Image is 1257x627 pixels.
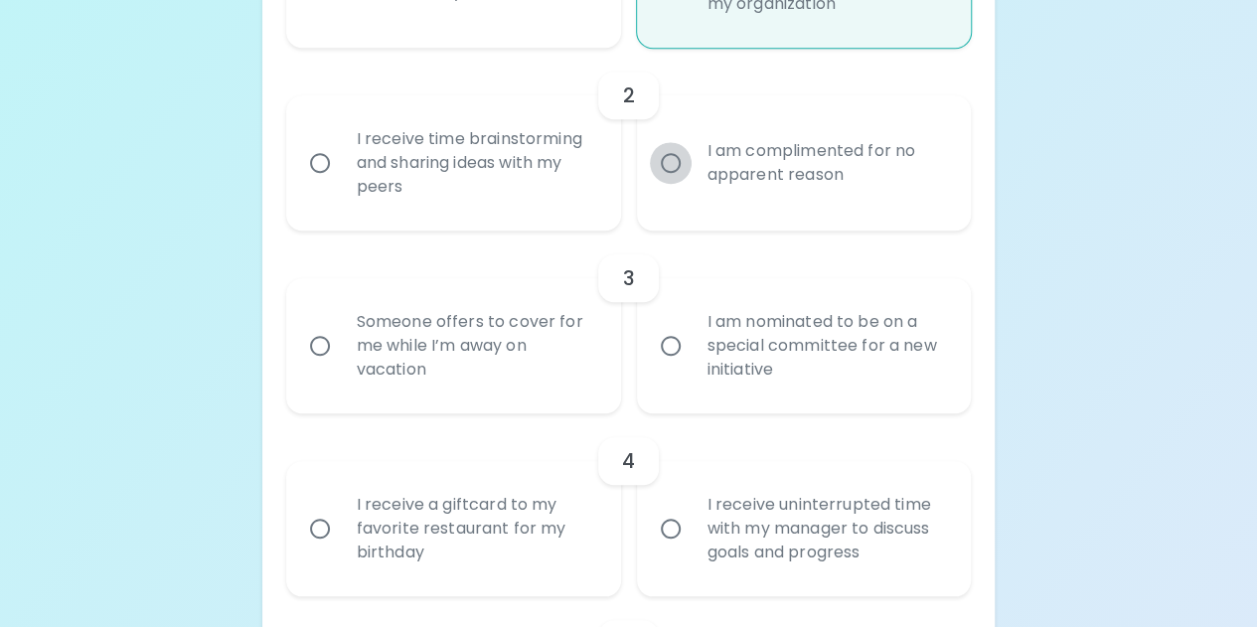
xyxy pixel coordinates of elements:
div: Someone offers to cover for me while I’m away on vacation [341,286,610,405]
h6: 4 [622,445,635,477]
div: I receive uninterrupted time with my manager to discuss goals and progress [692,469,961,588]
div: I am nominated to be on a special committee for a new initiative [692,286,961,405]
div: I receive a giftcard to my favorite restaurant for my birthday [341,469,610,588]
div: choice-group-check [286,413,972,596]
div: I receive time brainstorming and sharing ideas with my peers [341,103,610,223]
div: choice-group-check [286,231,972,413]
h6: 2 [622,79,634,111]
h6: 3 [622,262,634,294]
div: choice-group-check [286,48,972,231]
div: I am complimented for no apparent reason [692,115,961,211]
